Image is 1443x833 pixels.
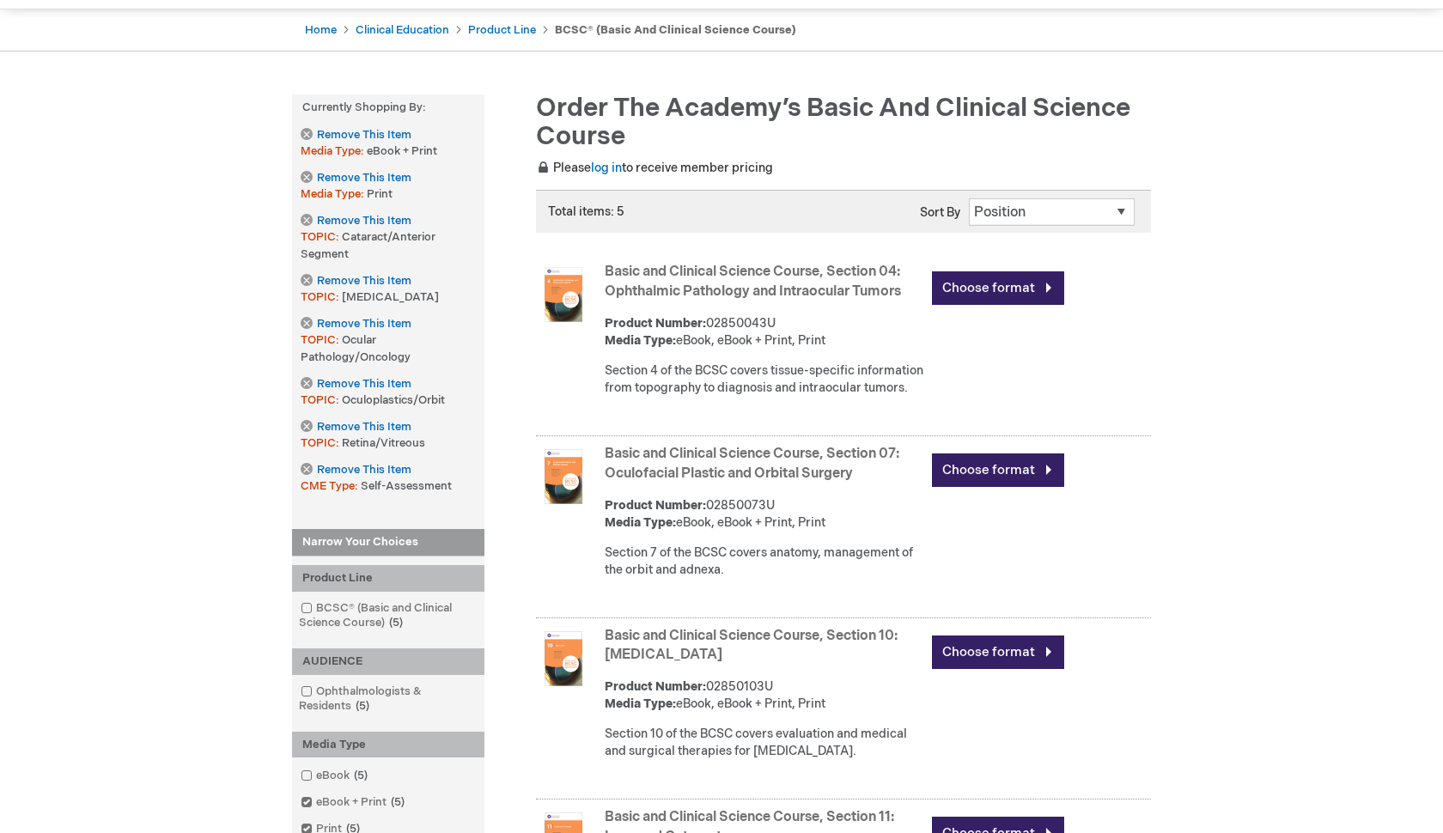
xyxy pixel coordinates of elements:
a: Remove This Item [301,274,411,289]
span: TOPIC [301,290,342,304]
span: eBook + Print [367,144,437,158]
strong: Currently Shopping by: [292,94,484,121]
a: Remove This Item [301,420,411,435]
span: Print [367,187,393,201]
strong: Product Number: [605,316,706,331]
a: Remove This Item [301,317,411,331]
span: 5 [350,769,372,782]
span: Order the Academy’s Basic and Clinical Science Course [536,93,1130,152]
span: Retina/Vitreous [342,436,425,450]
div: Section 4 of the BCSC covers tissue-specific information from topography to diagnosis and intraoc... [605,362,923,397]
a: Basic and Clinical Science Course, Section 07: Oculofacial Plastic and Orbital Surgery [605,446,899,482]
a: Remove This Item [301,463,411,477]
a: Ophthalmologists & Residents5 [296,684,480,714]
a: eBook5 [296,768,374,784]
a: Choose format [932,453,1064,487]
strong: Product Number: [605,498,706,513]
a: Home [305,23,337,37]
span: Total items: 5 [548,204,624,219]
div: Product Line [292,565,484,592]
img: Basic and Clinical Science Course, Section 07: Oculofacial Plastic and Orbital Surgery [536,449,591,504]
strong: Media Type: [605,696,676,711]
a: Remove This Item [301,377,411,392]
div: 02850043U eBook, eBook + Print, Print [605,315,923,350]
div: Media Type [292,732,484,758]
strong: BCSC® (Basic and Clinical Science Course) [555,23,796,37]
div: 02850073U eBook, eBook + Print, Print [605,497,923,532]
a: Remove This Item [301,171,411,185]
a: eBook + Print5 [296,794,411,811]
strong: Product Number: [605,679,706,694]
a: Basic and Clinical Science Course, Section 10: [MEDICAL_DATA] [605,628,898,664]
strong: Narrow Your Choices [292,529,484,556]
strong: Media Type: [605,515,676,530]
span: Please to receive member pricing [536,161,773,175]
span: 5 [385,616,407,629]
span: Ocular Pathology/Oncology [301,333,411,364]
span: Remove This Item [317,170,411,186]
div: Section 7 of the BCSC covers anatomy, management of the orbit and adnexa. [605,544,923,579]
img: Basic and Clinical Science Course, Section 10: Glaucoma [536,631,591,686]
span: Oculoplastics/Orbit [342,393,445,407]
span: Remove This Item [317,127,411,143]
a: Clinical Education [356,23,449,37]
span: 5 [351,699,374,713]
span: Remove This Item [317,316,411,332]
a: Basic and Clinical Science Course, Section 04: Ophthalmic Pathology and Intraocular Tumors [605,264,901,300]
span: CME Type [301,479,361,493]
strong: Media Type: [605,333,676,348]
span: Self-Assessment [361,479,452,493]
span: Cataract/Anterior Segment [301,230,435,261]
a: Remove This Item [301,128,411,143]
a: Choose format [932,635,1064,669]
span: Remove This Item [317,376,411,392]
span: Remove This Item [317,213,411,229]
label: Sort By [920,205,960,220]
a: Choose format [932,271,1064,305]
a: BCSC® (Basic and Clinical Science Course)5 [296,600,480,631]
span: TOPIC [301,230,342,244]
span: [MEDICAL_DATA] [342,290,439,304]
span: Media Type [301,187,367,201]
span: TOPIC [301,393,342,407]
a: Product Line [468,23,536,37]
span: TOPIC [301,436,342,450]
span: Remove This Item [317,419,411,435]
span: Remove This Item [317,462,411,478]
a: Remove This Item [301,214,411,228]
span: Remove This Item [317,273,411,289]
div: Section 10 of the BCSC covers evaluation and medical and surgical therapies for [MEDICAL_DATA]. [605,726,923,760]
img: Basic and Clinical Science Course, Section 04: Ophthalmic Pathology and Intraocular Tumors [536,267,591,322]
span: Media Type [301,144,367,158]
span: TOPIC [301,333,342,347]
div: 02850103U eBook, eBook + Print, Print [605,678,923,713]
span: 5 [387,795,409,809]
div: AUDIENCE [292,648,484,675]
a: log in [591,161,622,175]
